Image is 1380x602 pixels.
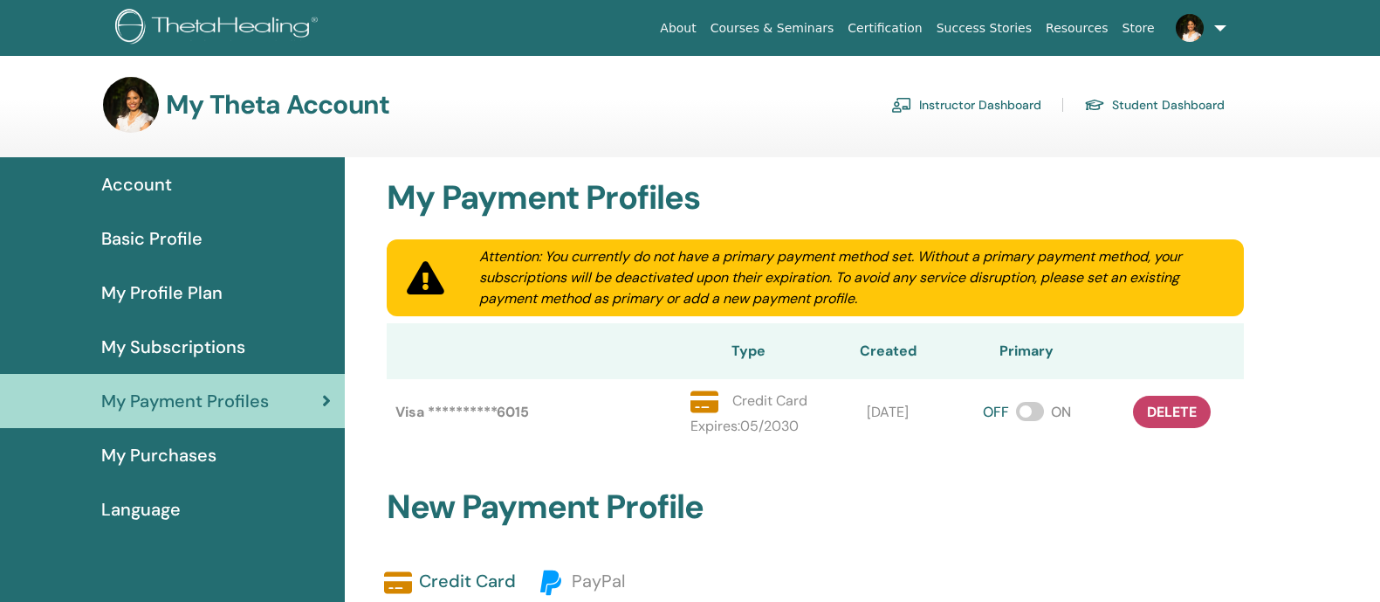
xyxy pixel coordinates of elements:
img: paypal.svg [537,569,565,597]
span: PayPal [572,570,625,592]
img: credit-card-solid.svg [690,388,718,416]
h3: My Theta Account [166,89,389,121]
a: Resources [1039,12,1116,45]
th: Primary [944,323,1110,379]
span: My Payment Profiles [101,388,269,414]
a: Store [1116,12,1162,45]
a: About [653,12,703,45]
span: My Profile Plan [101,280,223,306]
div: [DATE] [841,402,935,423]
span: ON [1051,403,1071,421]
a: Courses & Seminars [704,12,841,45]
h2: My Payment Profiles [376,178,1254,218]
span: Credit Card [732,391,807,410]
a: Certification [841,12,929,45]
h2: New Payment Profile [376,488,1254,528]
th: Type [665,323,832,379]
img: logo.png [115,9,324,48]
span: My Subscriptions [101,334,245,360]
span: Account [101,171,172,197]
a: Success Stories [930,12,1039,45]
div: Attention: You currently do not have a primary payment method set. Without a primary payment meth... [458,246,1244,309]
a: Instructor Dashboard [891,91,1041,119]
span: My Purchases [101,442,216,468]
a: Student Dashboard [1084,91,1225,119]
img: graduation-cap.svg [1084,98,1105,113]
span: OFF [983,403,1009,421]
p: Expires : 05 / 2030 [690,416,807,437]
button: delete [1133,396,1211,428]
img: default.jpg [1176,14,1204,42]
span: Language [101,496,181,522]
span: delete [1147,403,1197,421]
img: default.jpg [103,77,159,133]
img: credit-card-solid.svg [384,569,412,597]
img: chalkboard-teacher.svg [891,97,912,113]
th: Created [832,323,944,379]
span: Basic Profile [101,225,203,252]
